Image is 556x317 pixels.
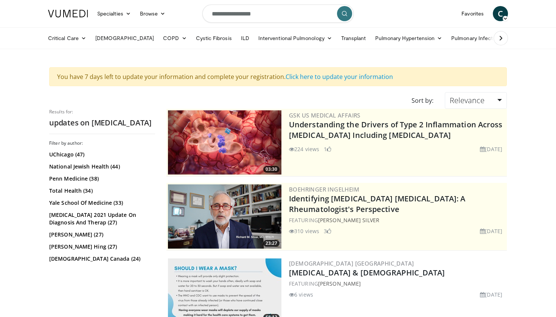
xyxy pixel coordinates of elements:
a: Pulmonary Infection [447,31,512,46]
div: Sort by: [406,92,439,109]
a: Penn Medicine (38) [49,175,153,182]
div: FEATURING [289,216,505,224]
a: [PERSON_NAME] (27) [49,231,153,238]
a: [MEDICAL_DATA] & [DEMOGRAPHIC_DATA] [289,268,445,278]
a: GSK US Medical Affairs [289,111,360,119]
span: Relevance [450,95,485,105]
img: dcc7dc38-d620-4042-88f3-56bf6082e623.png.300x170_q85_crop-smart_upscale.png [168,184,281,249]
span: 23:27 [263,240,280,247]
h3: Filter by author: [49,140,155,146]
a: Relevance [445,92,507,109]
a: Yale School Of Medicine (33) [49,199,153,207]
li: 310 views [289,227,319,235]
a: Transplant [337,31,371,46]
a: [DEMOGRAPHIC_DATA] [91,31,158,46]
li: [DATE] [480,291,502,298]
a: ILD [236,31,254,46]
a: C [493,6,508,21]
a: Understanding the Drivers of Type 2 Inflammation Across [MEDICAL_DATA] Including [MEDICAL_DATA] [289,119,503,140]
li: 6 views [289,291,313,298]
input: Search topics, interventions [202,5,354,23]
a: Browse [135,6,170,21]
li: [DATE] [480,145,502,153]
a: [PERSON_NAME] [318,280,361,287]
img: c2a2685b-ef94-4fc2-90e1-739654430920.png.300x170_q85_crop-smart_upscale.png [168,110,281,175]
a: COPD [158,31,191,46]
a: National Jewish Health (44) [49,163,153,170]
li: 3 [324,227,331,235]
a: Cystic Fibrosis [191,31,236,46]
span: 03:30 [263,166,280,173]
li: 1 [324,145,331,153]
a: [MEDICAL_DATA] 2021 Update On Diagnosis And Therap (27) [49,211,153,226]
a: Interventional Pulmonology [254,31,337,46]
a: [DEMOGRAPHIC_DATA] Canada (24) [49,255,153,263]
div: FEATURING [289,280,505,288]
a: 03:30 [168,110,281,175]
a: Click here to update your information [286,73,393,81]
a: Total Health (34) [49,187,153,195]
li: 224 views [289,145,319,153]
a: Specialties [93,6,135,21]
a: Identifying [MEDICAL_DATA] [MEDICAL_DATA]: A Rheumatologist's Perspective [289,193,465,214]
div: You have 7 days left to update your information and complete your registration. [49,67,507,86]
a: Boehringer Ingelheim [289,186,359,193]
img: VuMedi Logo [48,10,88,17]
a: Critical Care [43,31,91,46]
a: 23:27 [168,184,281,249]
a: [DEMOGRAPHIC_DATA] [GEOGRAPHIC_DATA] [289,260,414,267]
a: Pulmonary Hypertension [371,31,447,46]
a: Favorites [457,6,488,21]
a: [PERSON_NAME] Hing (27) [49,243,153,251]
a: UChicago (47) [49,151,153,158]
a: [PERSON_NAME] Silver [318,216,379,224]
p: Results for: [49,109,155,115]
li: [DATE] [480,227,502,235]
h2: updates on [MEDICAL_DATA] [49,118,155,128]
